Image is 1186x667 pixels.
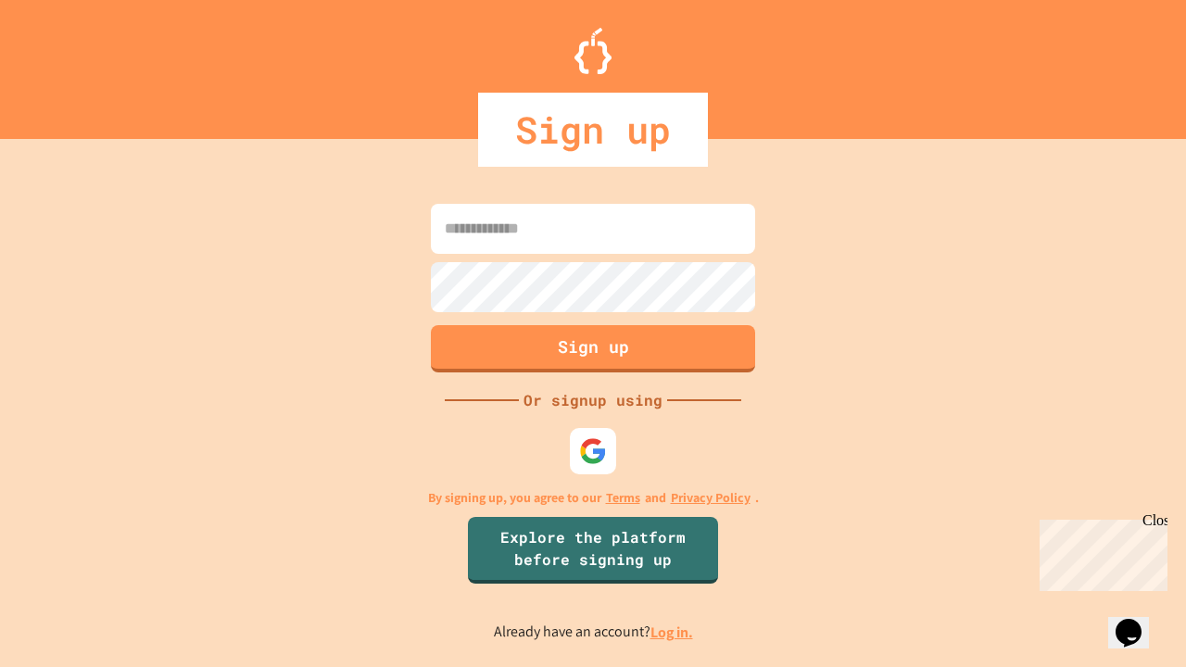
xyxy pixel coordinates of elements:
[428,488,759,508] p: By signing up, you agree to our and .
[574,28,612,74] img: Logo.svg
[519,389,667,411] div: Or signup using
[478,93,708,167] div: Sign up
[494,621,693,644] p: Already have an account?
[1108,593,1167,648] iframe: chat widget
[671,488,751,508] a: Privacy Policy
[7,7,128,118] div: Chat with us now!Close
[579,437,607,465] img: google-icon.svg
[650,623,693,642] a: Log in.
[431,325,755,372] button: Sign up
[468,517,718,584] a: Explore the platform before signing up
[606,488,640,508] a: Terms
[1032,512,1167,591] iframe: chat widget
